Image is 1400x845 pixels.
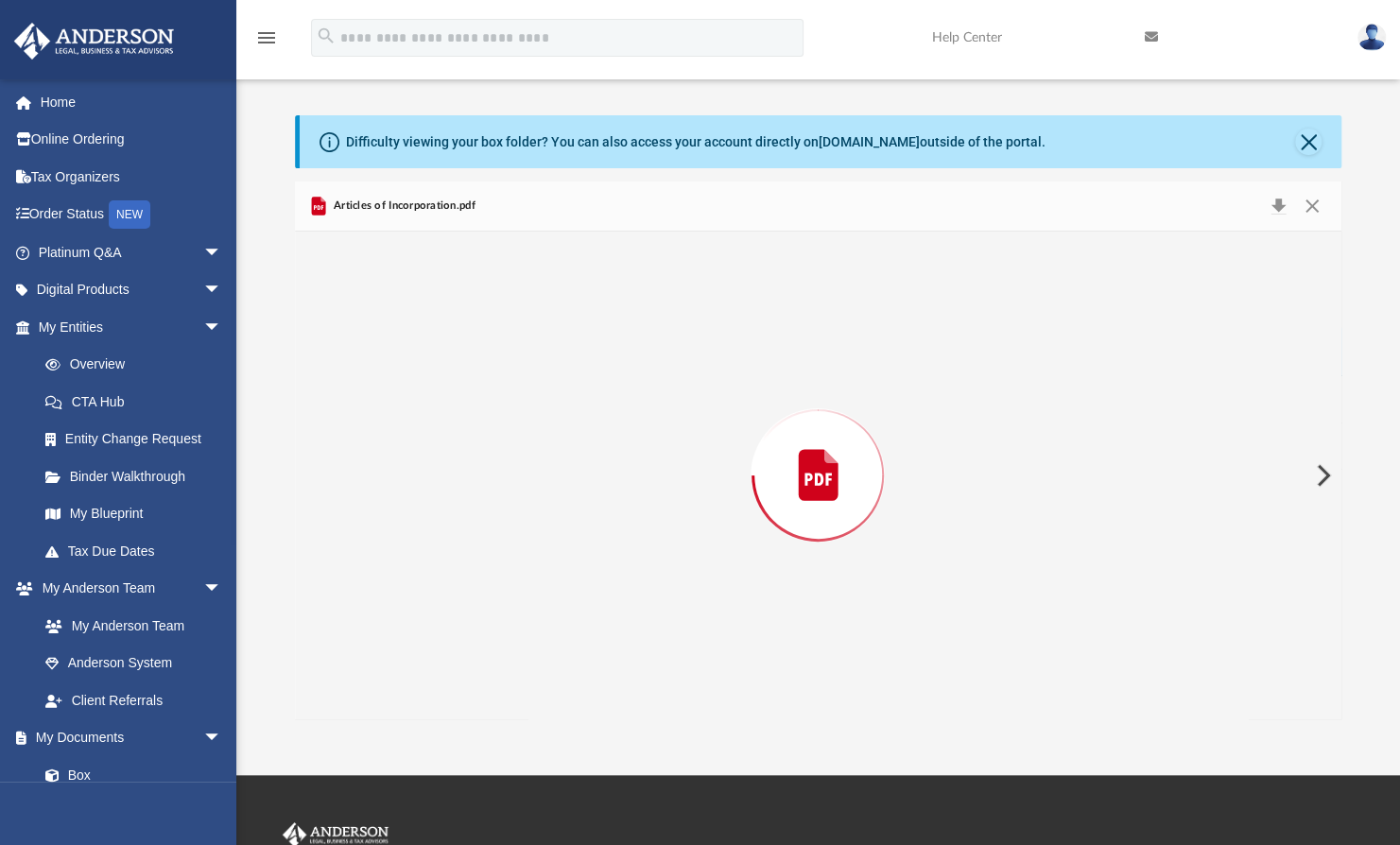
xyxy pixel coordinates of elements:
[13,308,251,346] a: My Entitiesarrow_drop_down
[26,421,251,458] a: Entity Change Request
[295,181,1342,719] div: Preview
[26,607,232,645] a: My Anderson Team
[26,645,241,682] a: Anderson System
[13,719,241,757] a: My Documentsarrow_drop_down
[26,346,251,384] a: Overview
[13,121,251,159] a: Online Ordering
[1295,129,1322,155] button: Close
[13,570,241,608] a: My Anderson Teamarrow_drop_down
[316,26,337,46] i: search
[26,681,241,719] a: Client Referrals
[1301,449,1342,502] button: Next File
[9,23,180,60] img: Anderson Advisors Platinum Portal
[26,383,251,421] a: CTA Hub
[203,719,241,758] span: arrow_drop_down
[255,36,278,49] a: menu
[255,26,278,49] i: menu
[13,233,251,271] a: Platinum Q&Aarrow_drop_down
[13,271,251,309] a: Digital Productsarrow_drop_down
[203,570,241,609] span: arrow_drop_down
[346,132,1046,152] div: Difficulty viewing your box folder? You can also access your account directly on outside of the p...
[1262,193,1296,219] button: Download
[13,196,251,234] a: Order StatusNEW
[26,457,251,495] a: Binder Walkthrough
[13,83,251,121] a: Home
[26,756,232,794] a: Box
[1295,193,1329,219] button: Close
[330,198,475,215] span: Articles of Incorporation.pdf
[203,308,241,347] span: arrow_drop_down
[203,271,241,310] span: arrow_drop_down
[1357,24,1386,51] img: User Pic
[13,158,251,196] a: Tax Organizers
[26,495,241,533] a: My Blueprint
[203,233,241,272] span: arrow_drop_down
[109,200,150,229] div: NEW
[819,134,920,149] a: [DOMAIN_NAME]
[26,532,251,570] a: Tax Due Dates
